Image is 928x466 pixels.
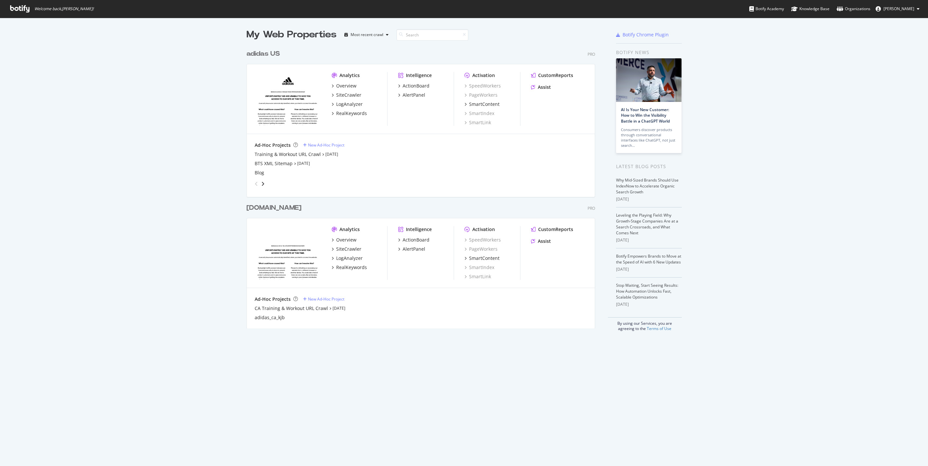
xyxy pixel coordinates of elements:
[464,110,494,117] a: SmartIndex
[406,72,432,79] div: Intelligence
[336,92,361,98] div: SiteCrawler
[621,127,677,148] div: Consumers discover products through conversational interfaces like ChatGPT, not just search…
[623,31,669,38] div: Botify Chrome Plugin
[464,255,500,262] a: SmartContent
[464,237,501,243] a: SpeedWorkers
[464,273,491,280] a: SmartLink
[531,226,573,233] a: CustomReports
[252,179,261,189] div: angle-left
[403,246,425,252] div: AlertPanel
[616,237,682,243] div: [DATE]
[332,264,367,271] a: RealKeywords
[255,160,293,167] a: BTS XML Sitemap
[246,41,600,328] div: grid
[297,161,310,166] a: [DATE]
[332,110,367,117] a: RealKeywords
[464,83,501,89] a: SpeedWorkers
[538,84,551,90] div: Assist
[246,203,301,213] div: [DOMAIN_NAME]
[616,58,682,102] img: AI Is Your New Customer: How to Win the Visibility Battle in a ChatGPT World
[333,305,345,311] a: [DATE]
[336,101,363,107] div: LogAnalyzer
[464,246,498,252] a: PageWorkers
[749,6,784,12] div: Botify Academy
[403,83,429,89] div: ActionBoard
[472,72,495,79] div: Activation
[246,203,304,213] a: [DOMAIN_NAME]
[336,237,356,243] div: Overview
[608,317,682,331] div: By using our Services, you are agreeing to the
[464,119,491,126] a: SmartLink
[398,246,425,252] a: AlertPanel
[464,101,500,107] a: SmartContent
[616,301,682,307] div: [DATE]
[255,151,321,158] div: Training & Workout URL Crawl
[255,296,291,302] div: Ad-Hoc Projects
[588,205,595,211] div: Pro
[332,255,363,262] a: LogAnalyzer
[538,72,573,79] div: CustomReports
[469,255,500,262] div: SmartContent
[308,142,344,148] div: New Ad-Hoc Project
[464,264,494,271] a: SmartIndex
[616,266,682,272] div: [DATE]
[336,83,356,89] div: Overview
[34,6,94,11] span: Welcome back, [PERSON_NAME] !
[336,264,367,271] div: RealKeywords
[255,169,264,176] a: Blog
[616,177,679,195] a: Why Mid-Sized Brands Should Use IndexNow to Accelerate Organic Search Growth
[472,226,495,233] div: Activation
[246,28,337,41] div: My Web Properties
[616,49,682,56] div: Botify news
[616,282,678,300] a: Stop Waiting, Start Seeing Results: How Automation Unlocks Fast, Scalable Optimizations
[406,226,432,233] div: Intelligence
[398,83,429,89] a: ActionBoard
[255,226,321,279] img: adidas.ca
[255,142,291,148] div: Ad-Hoc Projects
[246,49,280,59] div: adidas US
[255,314,285,321] a: adidas_ca_kjb
[255,72,321,125] img: adidas.com/us
[398,92,425,98] a: AlertPanel
[469,101,500,107] div: SmartContent
[588,51,595,57] div: Pro
[464,92,498,98] a: PageWorkers
[342,29,391,40] button: Most recent crawl
[870,4,925,14] button: [PERSON_NAME]
[303,142,344,148] a: New Ad-Hoc Project
[538,226,573,233] div: CustomReports
[403,92,425,98] div: AlertPanel
[396,29,468,41] input: Search
[332,101,363,107] a: LogAnalyzer
[336,110,367,117] div: RealKeywords
[261,181,265,187] div: angle-right
[339,72,360,79] div: Analytics
[303,296,344,302] a: New Ad-Hoc Project
[616,253,681,265] a: Botify Empowers Brands to Move at the Speed of AI with 6 New Updates
[616,163,682,170] div: Latest Blog Posts
[332,237,356,243] a: Overview
[255,305,328,312] a: CA Training & Workout URL Crawl
[332,92,361,98] a: SiteCrawler
[647,326,671,331] a: Terms of Use
[621,107,670,124] a: AI Is Your New Customer: How to Win the Visibility Battle in a ChatGPT World
[398,237,429,243] a: ActionBoard
[837,6,870,12] div: Organizations
[791,6,829,12] div: Knowledge Base
[308,296,344,302] div: New Ad-Hoc Project
[332,83,356,89] a: Overview
[531,238,551,244] a: Assist
[351,33,383,37] div: Most recent crawl
[616,31,669,38] a: Botify Chrome Plugin
[246,49,282,59] a: adidas US
[336,255,363,262] div: LogAnalyzer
